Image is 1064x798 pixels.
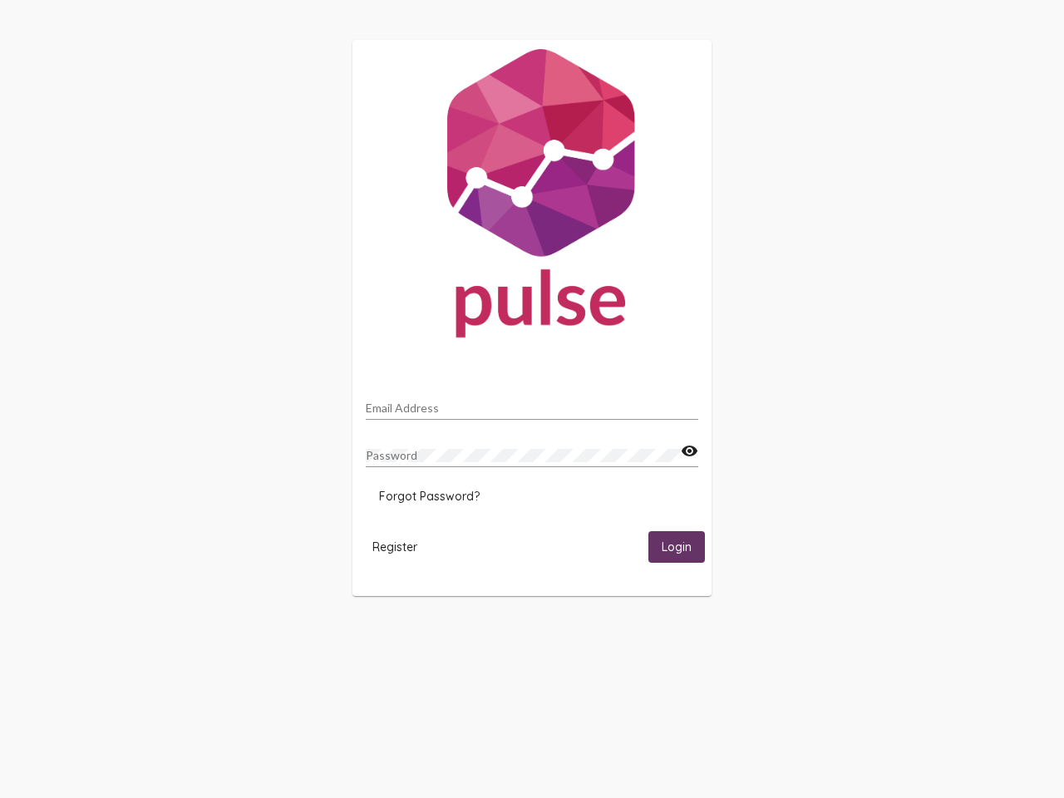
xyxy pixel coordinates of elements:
[379,489,480,504] span: Forgot Password?
[359,531,431,562] button: Register
[648,531,705,562] button: Login
[372,539,417,554] span: Register
[681,441,698,461] mat-icon: visibility
[662,540,692,555] span: Login
[366,481,493,511] button: Forgot Password?
[352,40,712,354] img: Pulse For Good Logo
